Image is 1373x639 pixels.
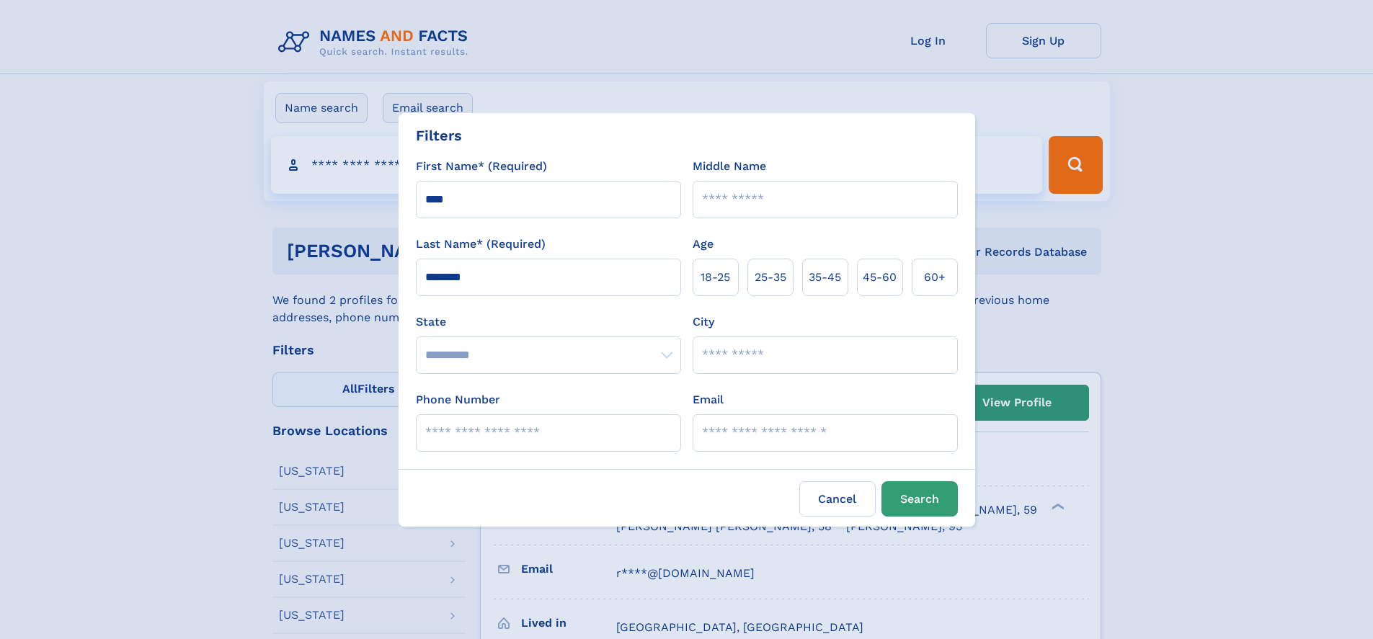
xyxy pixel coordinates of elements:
span: 18‑25 [701,269,730,286]
label: Middle Name [693,158,766,175]
label: State [416,313,681,331]
label: Email [693,391,724,408]
label: Last Name* (Required) [416,236,546,253]
label: Phone Number [416,391,500,408]
label: Cancel [799,481,876,517]
span: 45‑60 [863,269,897,286]
label: First Name* (Required) [416,158,547,175]
label: City [693,313,714,331]
span: 35‑45 [809,269,841,286]
div: Filters [416,125,462,146]
label: Age [693,236,714,253]
span: 25‑35 [755,269,786,286]
button: Search [881,481,958,517]
span: 60+ [924,269,946,286]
